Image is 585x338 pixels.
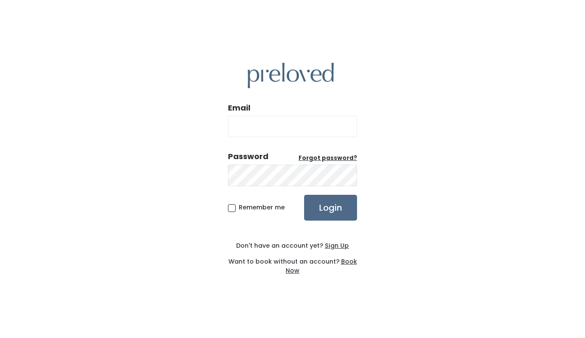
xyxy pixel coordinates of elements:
[228,241,357,250] div: Don't have an account yet?
[286,257,357,275] a: Book Now
[248,63,334,88] img: preloved logo
[304,195,357,221] input: Login
[299,154,357,163] a: Forgot password?
[228,250,357,275] div: Want to book without an account?
[228,102,250,114] label: Email
[239,203,285,212] span: Remember me
[323,241,349,250] a: Sign Up
[228,151,268,162] div: Password
[299,154,357,162] u: Forgot password?
[325,241,349,250] u: Sign Up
